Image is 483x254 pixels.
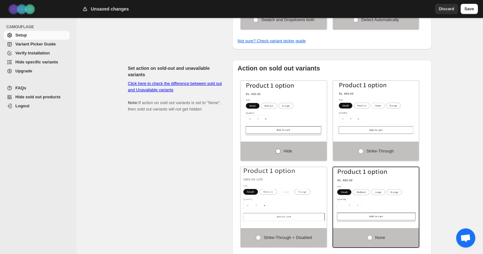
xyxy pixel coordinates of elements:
[128,81,222,92] a: Click here to check the difference between sold out and Unavailable variants
[4,40,70,49] a: Variant Picker Guide
[461,4,478,14] button: Save
[4,67,70,76] a: Upgrade
[15,33,27,37] span: Setup
[439,6,454,12] span: Discard
[241,167,327,222] img: Strike-through + Disabled
[464,6,474,12] span: Save
[264,235,312,240] span: Strike-through + Disabled
[15,94,61,99] span: Hide sold out products
[333,81,419,135] img: Strike-through
[4,49,70,58] a: Verify Installation
[15,60,58,64] span: Hide specific variants
[4,58,70,67] a: Hide specific variants
[366,149,394,153] span: Strike-through
[91,6,129,12] h2: Unsaved changes
[261,17,314,22] span: Swatch and Dropdowns both
[128,81,222,111] span: If action on sold out variants is set to "None", then sold out variants will not get hidden
[361,17,399,22] span: Detect Automatically
[238,65,320,72] b: Action on sold out variants
[128,65,222,78] h2: Set action on sold-out and unavailable variants
[375,235,385,240] span: None
[4,84,70,93] a: FAQs
[15,42,56,46] span: Variant Picker Guide
[128,100,138,105] b: Note:
[435,4,458,14] button: Discard
[4,102,70,111] a: Logout
[4,31,70,40] a: Setup
[238,38,306,43] a: Not sure? Check variant picker guide
[15,103,29,108] span: Logout
[6,24,72,29] span: CAMOUFLAGE
[241,81,327,135] img: Hide
[15,69,32,73] span: Upgrade
[15,86,26,90] span: FAQs
[4,93,70,102] a: Hide sold out products
[15,51,50,55] span: Verify Installation
[456,228,475,248] a: Open chat
[333,167,419,222] img: None
[284,149,292,153] span: Hide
